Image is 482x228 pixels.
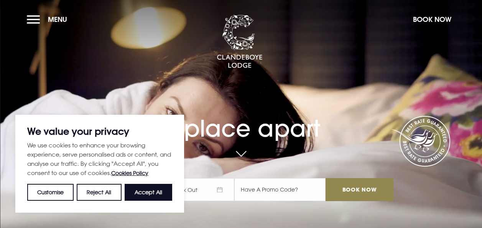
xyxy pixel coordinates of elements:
[27,11,71,28] button: Menu
[125,184,172,201] button: Accept All
[77,184,121,201] button: Reject All
[326,178,393,201] input: Book Now
[15,115,184,213] div: We value your privacy
[48,15,67,24] span: Menu
[234,178,326,201] input: Have A Promo Code?
[111,170,148,176] a: Cookies Policy
[27,184,74,201] button: Customise
[27,127,172,136] p: We value your privacy
[409,11,455,28] button: Book Now
[161,178,234,201] span: Check Out
[27,140,172,178] p: We use cookies to enhance your browsing experience, serve personalised ads or content, and analys...
[89,101,393,142] h1: A place apart
[217,15,263,69] img: Clandeboye Lodge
